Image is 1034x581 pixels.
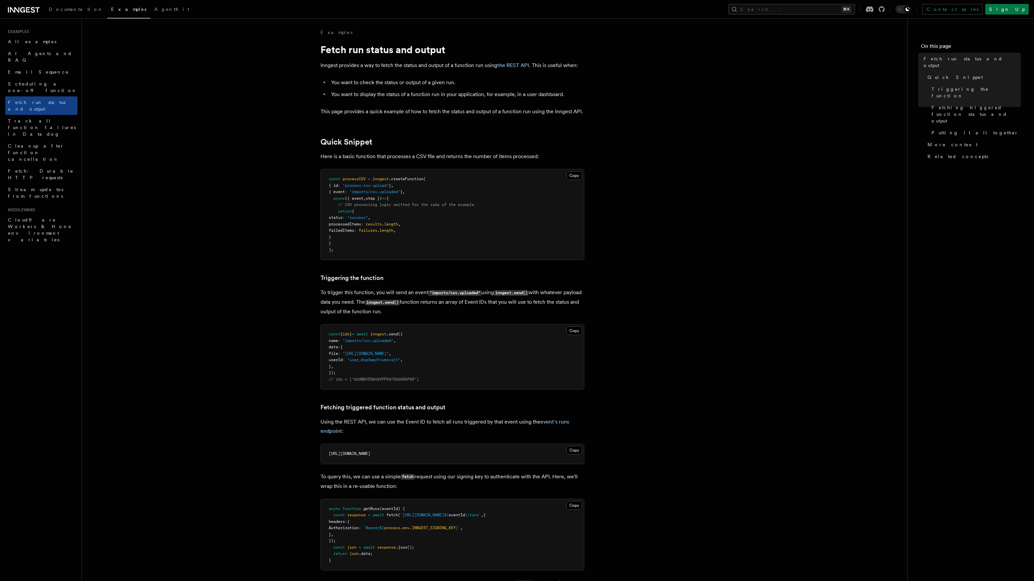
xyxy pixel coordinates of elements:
[320,472,584,491] p: To query this, we can use a simple request using our signing key to authenticate with the API. He...
[329,370,336,375] span: });
[45,2,107,18] a: Documentation
[320,107,584,116] p: This page provides a quick example of how to fetch the status and output of a function run using ...
[407,545,414,550] span: ();
[5,140,77,165] a: Cleanup after function cancellation
[925,151,1021,162] a: Related concepts
[380,526,384,530] span: ${
[320,44,584,55] h1: Fetch run status and output
[566,326,582,335] button: Copy
[329,241,331,246] span: }
[896,5,911,13] button: Toggle dark mode
[5,207,35,213] span: Middleware
[400,526,403,530] span: .
[428,290,481,296] code: "imports/csv.uploaded"
[929,127,1021,139] a: Putting it all together
[361,222,363,226] span: :
[350,332,352,336] span: }
[401,474,414,480] code: fetch
[368,177,370,181] span: =
[465,513,467,517] span: }
[333,545,345,550] span: const
[456,526,458,530] span: }
[329,189,345,194] span: { event
[345,196,363,201] span: ({ event
[5,36,77,48] a: All examples
[343,506,361,511] span: function
[366,222,382,226] span: results
[398,332,403,336] span: ({
[8,217,73,242] span: Cloudflare Workers & Hono environment variables
[5,78,77,96] a: Scheduling a one-off function
[320,137,372,147] a: Quick Snippet
[393,338,396,343] span: ,
[359,551,373,556] span: .data;
[931,104,1021,124] span: Fetching triggered function status and output
[566,446,582,455] button: Copy
[8,51,72,63] span: AI Agents and RAG
[481,513,483,517] span: ,
[5,214,77,246] a: Cloudflare Workers & Hono environment variables
[483,513,486,517] span: {
[384,526,400,530] span: process
[150,2,193,18] a: AgentKit
[329,345,338,349] span: data
[329,183,338,188] span: { id
[329,235,331,239] span: }
[8,100,66,112] span: Fetch run status and output
[320,152,584,161] p: Here is a basic function that processes a CSV file and returns the number of items processed:
[343,351,389,356] span: "[URL][DOMAIN_NAME]"
[377,545,396,550] span: response
[400,513,444,517] span: `[URL][DOMAIN_NAME]
[8,69,69,75] span: Email Sequence
[356,332,368,336] span: await
[338,338,340,343] span: :
[8,81,77,93] span: Scheduling a one-off function
[389,351,391,356] span: ,
[389,183,391,188] span: }
[154,7,189,12] span: AgentKit
[329,358,343,362] span: userId
[393,228,396,233] span: ,
[333,513,345,517] span: const
[8,187,63,199] span: Stream updates from functions
[343,338,393,343] span: "imports/csv.uploaded"
[329,351,338,356] span: file
[329,90,584,99] li: You want to display the status of a function run in your application, for example, in a user dash...
[5,48,77,66] a: AI Agents and RAG
[352,209,354,214] span: {
[329,532,331,537] span: }
[842,6,851,13] kbd: ⌘K
[497,62,529,68] a: the REST API
[320,61,584,70] p: Inngest provides a way to fetch the status and output of a function run using . This is useful when:
[329,177,340,181] span: const
[354,228,356,233] span: :
[386,332,398,336] span: .send
[928,141,978,148] span: More context
[363,506,380,511] span: getRuns
[382,222,384,226] span: .
[345,519,347,524] span: :
[329,222,361,226] span: processedItems
[347,513,366,517] span: response
[329,78,584,87] li: You want to check the status or output of a given run.
[373,177,389,181] span: inngest
[365,300,400,305] code: inngest.send()
[338,209,352,214] span: return
[929,102,1021,127] a: Fetching triggered function status and output
[384,222,398,226] span: length
[359,526,361,530] span: :
[320,288,584,316] p: To trigger this function, you will send an event using with whatever payload data you need. The f...
[329,558,331,563] span: }
[347,545,356,550] span: json
[329,332,340,336] span: const
[924,55,1021,69] span: Fetch run status and output
[5,184,77,202] a: Stream updates from functions
[343,332,350,336] span: ids
[333,551,347,556] span: return
[566,171,582,180] button: Copy
[329,338,338,343] span: name
[925,139,1021,151] a: More context
[343,183,389,188] span: "process-csv-upload"
[343,215,345,220] span: :
[347,215,368,220] span: "success"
